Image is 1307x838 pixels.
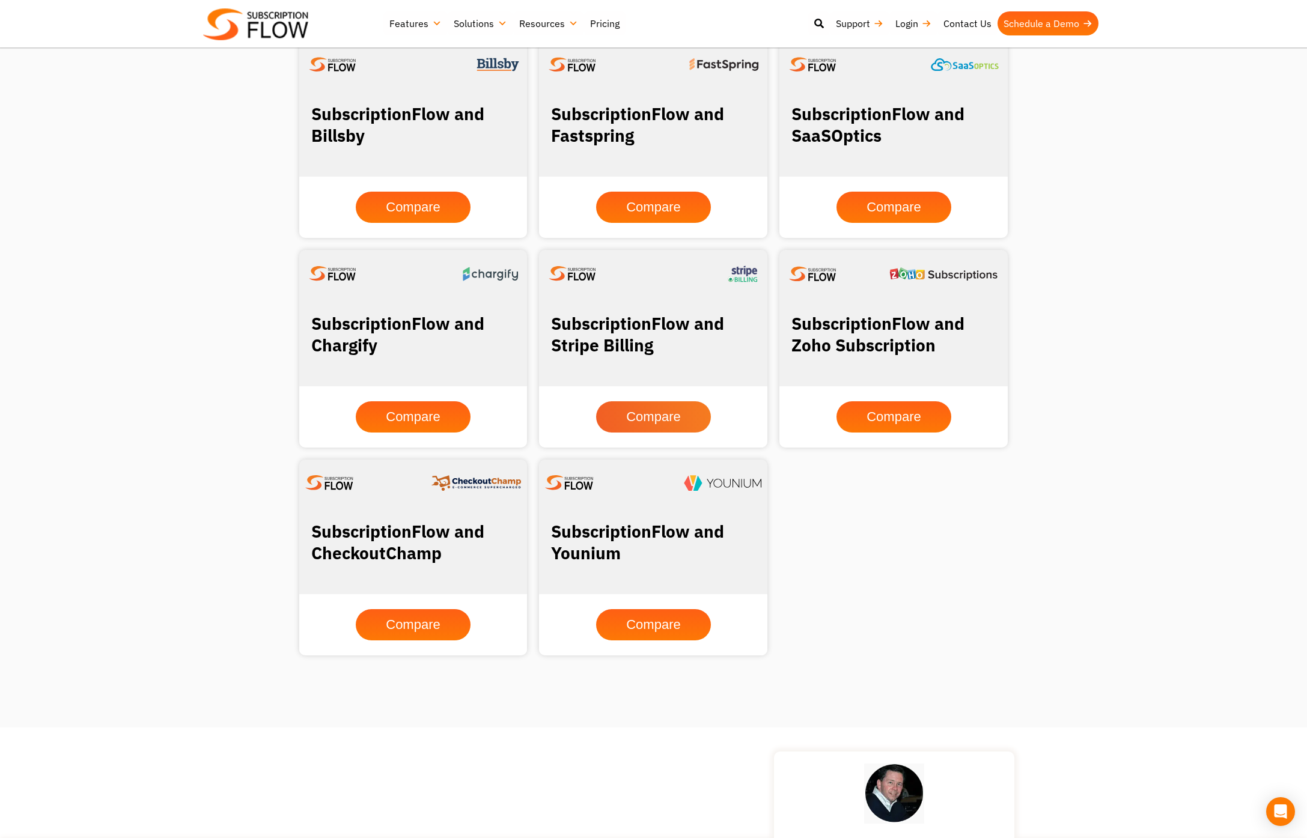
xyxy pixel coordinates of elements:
span: Compare [867,410,921,424]
a: Compare [356,609,470,640]
img: Compare-chargfiy [305,265,522,283]
a: Pricing [584,11,626,35]
span: Compare [867,201,921,214]
img: Compare-Zoho [785,265,1002,283]
img: testimonial [864,764,924,824]
a: Support [830,11,889,35]
img: Compare-Billsby [305,56,522,74]
span: Compare [626,410,680,424]
a: Compare [596,192,710,223]
h3: SubscriptionFlow and Zoho Subscription [791,313,996,356]
span: Compare [386,410,440,424]
h3: SubscriptionFlow and Billsby [311,103,516,147]
img: Compare-FastSpring [545,56,761,74]
a: Compare [596,609,710,640]
img: Compare-Youniumm [545,475,761,491]
h3: SubscriptionFlow and Stripe Billing [551,313,755,356]
h3: SubscriptionFlow and Fastspring [551,103,755,147]
h3: SubscriptionFlow and Younium [551,521,755,564]
a: Compare [836,192,951,223]
span: Compare [626,201,680,214]
a: Solutions [448,11,513,35]
h3: SubscriptionFlow and SaaSOptics [791,103,996,147]
h3: SubscriptionFlow and CheckoutChamp [311,521,516,564]
span: Compare [626,618,680,631]
h3: SubscriptionFlow and Chargify [311,313,516,356]
a: Features [383,11,448,35]
img: Subscriptionflow [203,8,308,40]
a: Resources [513,11,584,35]
span: Compare [386,201,440,214]
div: Open Intercom Messenger [1266,797,1295,826]
img: Compare-Stripe-billing [545,265,761,283]
a: Compare [356,401,470,433]
a: Login [889,11,937,35]
img: Compare-SaaSoptics [785,56,1002,74]
a: Contact Us [937,11,998,35]
span: Compare [386,618,440,631]
a: Compare [836,401,951,433]
a: Compare [596,401,710,433]
a: Compare [356,192,470,223]
a: Schedule a Demo [998,11,1098,35]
